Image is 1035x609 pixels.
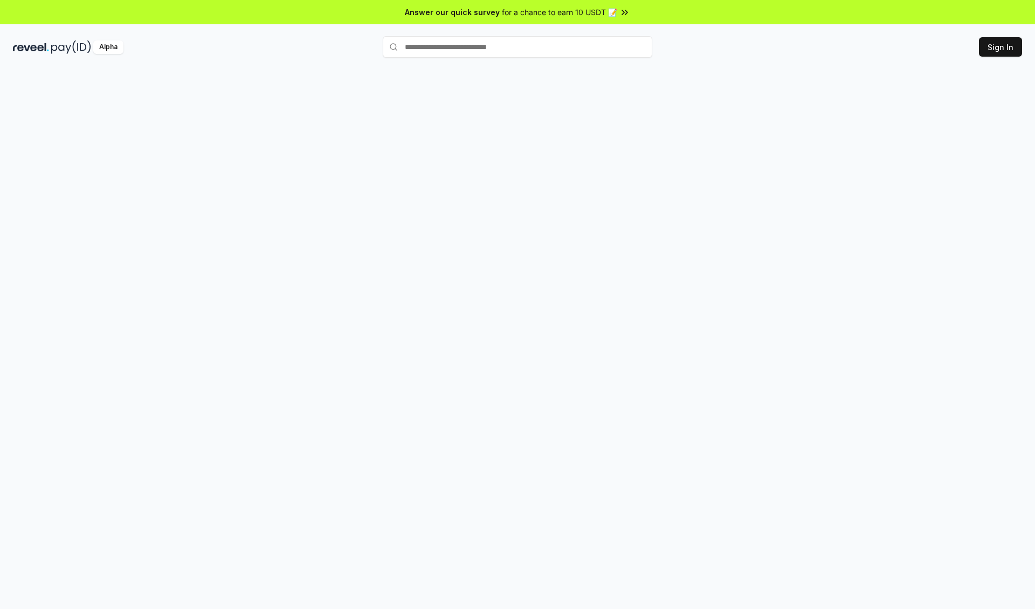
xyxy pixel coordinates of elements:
button: Sign In [979,37,1022,57]
img: reveel_dark [13,40,49,54]
span: for a chance to earn 10 USDT 📝 [502,6,617,18]
img: pay_id [51,40,91,54]
div: Alpha [93,40,123,54]
span: Answer our quick survey [405,6,500,18]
